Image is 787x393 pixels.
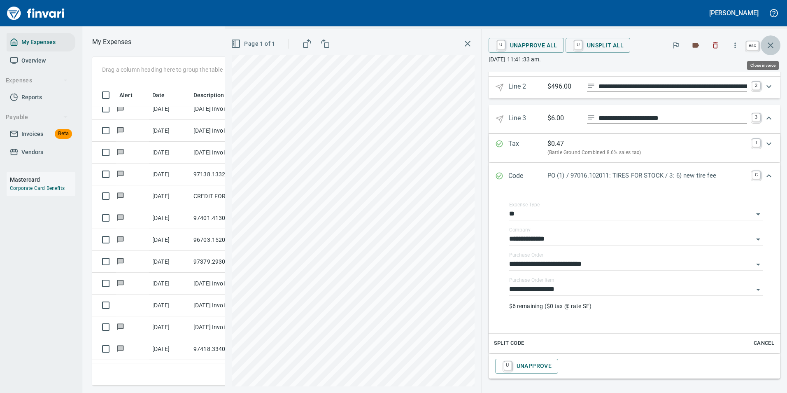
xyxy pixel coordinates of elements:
td: [DATE] [149,142,190,164]
span: Has messages [116,259,125,264]
p: PO (1) / 97016.102011: TIRES FOR STOCK / 3: 6) new tire fee [547,171,747,180]
p: $496.00 [547,82,580,92]
a: esc [746,41,759,50]
a: T [752,139,760,147]
span: Has messages [116,324,125,330]
button: Open [752,208,764,220]
h5: [PERSON_NAME] [709,9,759,17]
label: Purchase Order [509,253,543,257]
div: Expand [489,354,780,379]
div: Expand [489,77,780,98]
span: Cancel [753,339,775,348]
h6: Mastercard [10,175,75,184]
span: Has messages [116,106,125,111]
span: Vendors [21,147,43,157]
button: More [726,36,744,54]
span: Payable [6,112,68,122]
div: Expand [489,163,780,190]
a: C [752,171,760,179]
span: Date [152,90,165,100]
button: [PERSON_NAME] [707,7,761,19]
p: $6.00 [547,113,580,124]
td: [DATE] Invoice 1150912 from Jubitz Corp - Jfs (1-10543) [190,142,264,164]
span: Description [193,90,224,100]
div: Expand [489,190,780,353]
img: Finvari [5,3,67,23]
td: [DATE] [149,360,190,382]
p: [DATE] 11:41:33 am. [489,55,780,63]
span: Has messages [116,281,125,286]
button: Page 1 of 1 [229,36,278,51]
span: Has messages [116,128,125,133]
p: Drag a column heading here to group the table [102,65,223,74]
button: Payable [2,110,71,125]
button: Flag [667,36,685,54]
p: Tax [508,139,547,157]
td: [DATE] Invoice 1150872 from Jubitz Corp - Jfs (1-10543) [190,98,264,120]
td: 97138.1332036 [190,164,264,185]
td: CREDIT FOR 3094541 [190,185,264,207]
td: [DATE] [149,164,190,185]
span: Beta [55,129,72,138]
span: Expenses [6,75,68,86]
td: [DATE] [149,295,190,316]
div: Expand [489,134,780,162]
td: [DATE] Invoice PC150120631 from [PERSON_NAME] Machinery Co (1-10794) [190,360,264,382]
button: UUnapprove All [489,38,564,53]
a: Corporate Card Benefits [10,185,65,191]
p: Line 2 [508,82,547,94]
p: $6 remaining ($0 tax @ rate SE) [509,302,763,310]
button: UUnsplit All [566,38,630,53]
button: Discard [706,36,724,54]
button: Expenses [2,73,71,88]
td: [DATE] Invoice 1151078 from Jubitz Corp - Jfs (1-10543) [190,120,264,142]
span: Has messages [116,150,125,155]
td: [DATE] [149,207,190,229]
button: Open [752,234,764,245]
td: [DATE] [149,316,190,338]
p: My Expenses [92,37,131,47]
td: [DATE] [149,120,190,142]
span: Page 1 of 1 [233,39,275,49]
span: Reports [21,92,42,103]
button: UUnapprove [495,359,559,374]
button: Split Code [492,337,526,350]
label: Purchase Order Item [509,278,554,283]
nav: breadcrumb [92,37,131,47]
a: Overview [7,51,75,70]
td: 96703.1520030 [190,229,264,251]
a: U [504,361,512,370]
td: [DATE] [149,229,190,251]
td: 97401.4130002 [190,207,264,229]
span: Has messages [116,193,125,199]
td: [DATE] Invoice 2514-249347 from [PERSON_NAME] Auto Parts (1-23030) [190,295,264,316]
a: U [497,40,505,49]
p: $ 0.47 [547,139,564,149]
a: 2 [752,82,760,90]
span: Alert [119,90,143,100]
td: [DATE] [149,251,190,273]
span: Description [193,90,235,100]
a: InvoicesBeta [7,125,75,143]
p: (Battle Ground Combined 8.6% sales tax) [547,149,747,157]
a: My Expenses [7,33,75,51]
label: Company [509,227,531,232]
p: Line 3 [508,113,547,125]
button: Open [752,284,764,295]
button: Open [752,259,764,270]
label: Expense Type [509,202,540,207]
a: Vendors [7,143,75,161]
span: Has messages [116,346,125,351]
td: 97379.2930020 [190,251,264,273]
td: [DATE] [149,98,190,120]
a: Reports [7,88,75,107]
span: Has messages [116,171,125,177]
span: Overview [21,56,46,66]
span: Alert [119,90,133,100]
td: 97418.3340034 [190,338,264,360]
a: U [574,40,582,49]
span: Date [152,90,176,100]
td: [DATE] [149,185,190,207]
span: Has messages [116,215,125,220]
